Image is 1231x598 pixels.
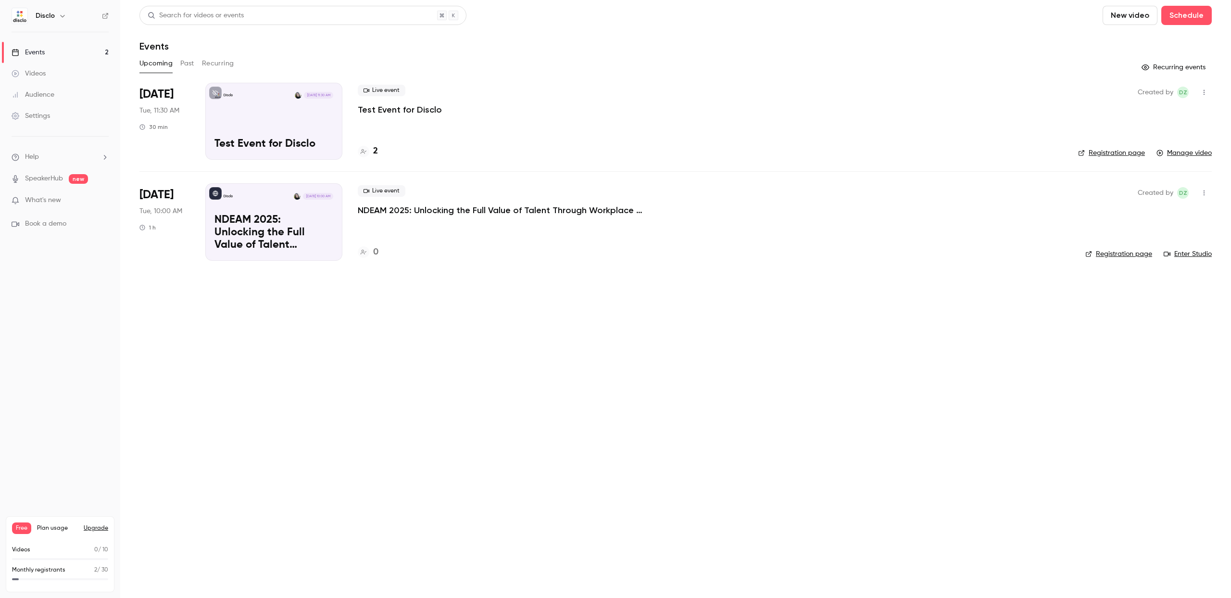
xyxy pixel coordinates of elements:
[12,69,46,78] div: Videos
[1156,148,1212,158] a: Manage video
[303,193,333,200] span: [DATE] 10:00 AM
[12,48,45,57] div: Events
[37,524,78,532] span: Plan usage
[358,145,378,158] a: 2
[69,174,88,184] span: new
[36,11,55,21] h6: Disclo
[12,152,109,162] li: help-dropdown-opener
[202,56,234,71] button: Recurring
[1179,187,1187,199] span: DZ
[358,246,378,259] a: 0
[358,204,646,216] a: NDEAM 2025: Unlocking the Full Value of Talent Through Workplace Accommodations
[97,196,109,205] iframe: Noticeable Trigger
[358,104,442,115] a: Test Event for Disclo
[373,145,378,158] h4: 2
[1164,249,1212,259] a: Enter Studio
[139,106,179,115] span: Tue, 11:30 AM
[1179,87,1187,98] span: DZ
[139,123,168,131] div: 30 min
[1177,187,1189,199] span: Danie Zaika
[214,214,333,251] p: NDEAM 2025: Unlocking the Full Value of Talent Through Workplace Accommodations
[84,524,108,532] button: Upgrade
[139,224,156,231] div: 1 h
[12,546,30,554] p: Videos
[12,8,27,24] img: Disclo
[139,183,190,260] div: Oct 14 Tue, 10:00 AM (America/Los Angeles)
[1137,60,1212,75] button: Recurring events
[139,40,169,52] h1: Events
[25,174,63,184] a: SpeakerHub
[1085,249,1152,259] a: Registration page
[224,194,233,199] p: Disclo
[139,87,174,102] span: [DATE]
[94,547,98,553] span: 0
[224,93,233,98] p: Disclo
[358,85,405,96] span: Live event
[295,92,301,99] img: Hannah Olson
[1138,87,1173,98] span: Created by
[294,193,301,200] img: Hannah Olson
[139,187,174,203] span: [DATE]
[12,90,54,100] div: Audience
[373,246,378,259] h4: 0
[205,83,342,160] a: Test Event for DiscloDiscloHannah Olson[DATE] 11:30 AMTest Event for Disclo
[94,546,108,554] p: / 10
[1177,87,1189,98] span: Danie Zaika
[1161,6,1212,25] button: Schedule
[205,183,342,260] a: NDEAM 2025: Unlocking the Full Value of Talent Through Workplace AccommodationsDiscloHannah Olson...
[358,185,405,197] span: Live event
[1103,6,1157,25] button: New video
[94,567,97,573] span: 2
[12,111,50,121] div: Settings
[94,566,108,574] p: / 30
[139,206,182,216] span: Tue, 10:00 AM
[12,566,65,574] p: Monthly registrants
[12,522,31,534] span: Free
[214,138,333,151] p: Test Event for Disclo
[1138,187,1173,199] span: Created by
[139,83,190,160] div: Sep 9 Tue, 11:30 AM (America/Los Angeles)
[25,195,61,205] span: What's new
[25,152,39,162] span: Help
[180,56,194,71] button: Past
[304,92,333,99] span: [DATE] 11:30 AM
[1078,148,1145,158] a: Registration page
[25,219,66,229] span: Book a demo
[139,56,173,71] button: Upcoming
[148,11,244,21] div: Search for videos or events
